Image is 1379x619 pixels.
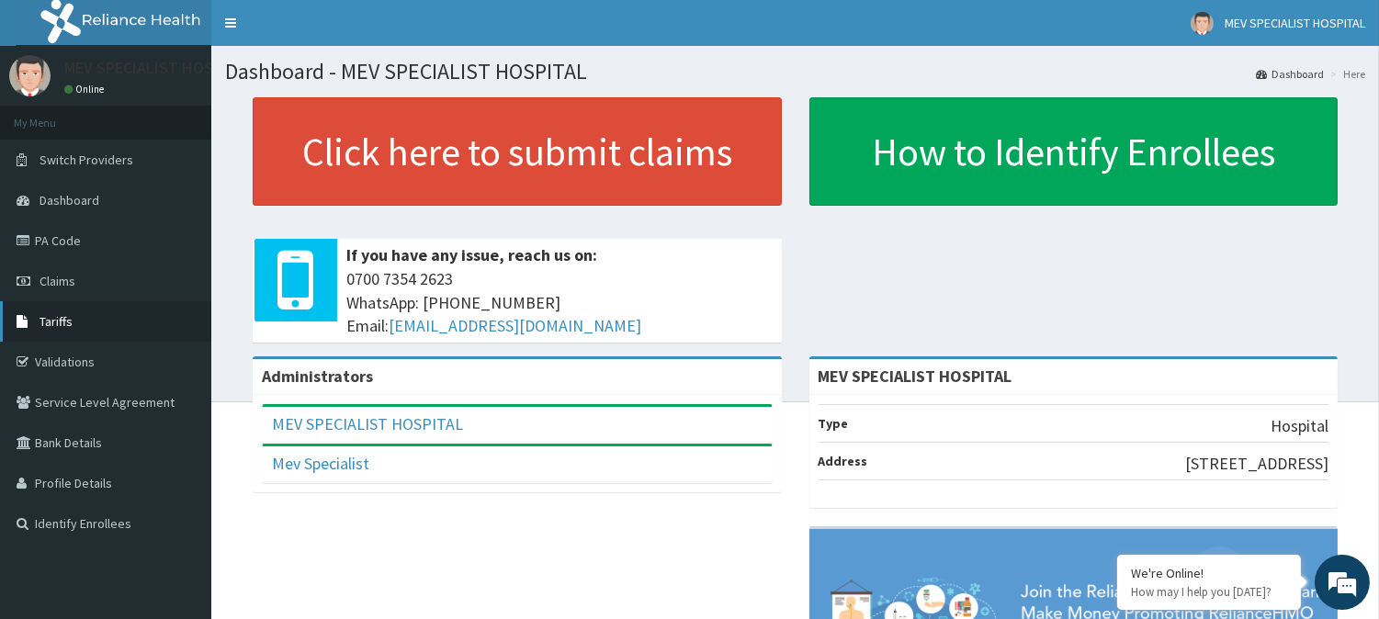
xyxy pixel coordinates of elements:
img: User Image [1191,12,1214,35]
b: If you have any issue, reach us on: [346,244,597,265]
span: Tariffs [40,313,73,330]
li: Here [1326,66,1365,82]
p: MEV SPECIALIST HOSPITAL [64,60,254,76]
a: Mev Specialist [272,453,369,474]
img: User Image [9,55,51,96]
strong: MEV SPECIALIST HOSPITAL [819,366,1012,387]
b: Type [819,415,849,432]
a: Online [64,83,108,96]
span: Switch Providers [40,152,133,168]
img: d_794563401_company_1708531726252_794563401 [34,92,74,138]
span: 0700 7354 2623 WhatsApp: [PHONE_NUMBER] Email: [346,267,773,338]
textarea: Type your message and hit 'Enter' [9,419,350,483]
a: Dashboard [1256,66,1324,82]
a: How to Identify Enrollees [809,97,1339,206]
span: Dashboard [40,192,99,208]
b: Administrators [262,366,373,387]
h1: Dashboard - MEV SPECIALIST HOSPITAL [225,60,1365,84]
a: [EMAIL_ADDRESS][DOMAIN_NAME] [389,315,641,336]
div: We're Online! [1131,565,1287,581]
a: MEV SPECIALIST HOSPITAL [272,413,463,434]
span: We're online! [107,190,254,376]
span: MEV SPECIALIST HOSPITAL [1225,15,1365,31]
p: Hospital [1271,414,1328,438]
a: Click here to submit claims [253,97,782,206]
b: Address [819,453,868,469]
p: [STREET_ADDRESS] [1185,452,1328,476]
div: Chat with us now [96,103,309,127]
span: Claims [40,273,75,289]
p: How may I help you today? [1131,584,1287,600]
div: Minimize live chat window [301,9,345,53]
